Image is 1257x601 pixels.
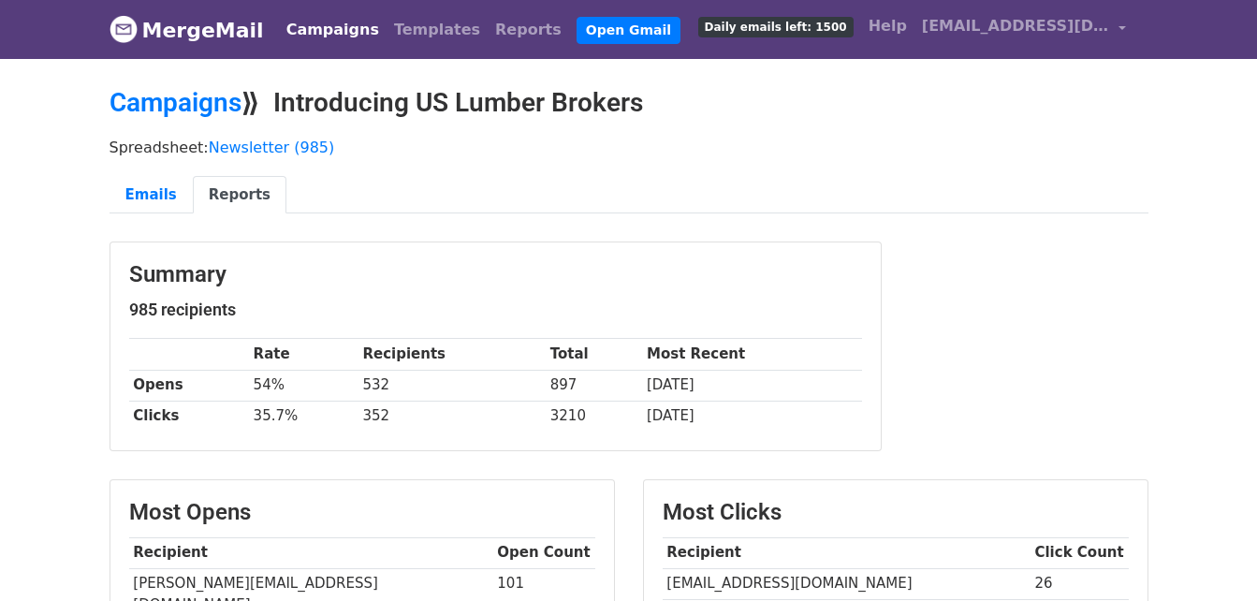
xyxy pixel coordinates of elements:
h3: Most Clicks [663,499,1129,526]
th: Rate [249,339,358,370]
a: Reports [193,176,286,214]
a: Emails [110,176,193,214]
td: [DATE] [642,401,861,432]
th: Recipient [663,537,1030,568]
td: 897 [546,370,642,401]
td: 54% [249,370,358,401]
th: Recipients [358,339,546,370]
td: [EMAIL_ADDRESS][DOMAIN_NAME] [663,568,1030,599]
span: Daily emails left: 1500 [698,17,854,37]
td: [DATE] [642,370,861,401]
a: Reports [488,11,569,49]
td: 3210 [546,401,642,432]
th: Most Recent [642,339,861,370]
h5: 985 recipients [129,300,862,320]
h2: ⟫ Introducing US Lumber Brokers [110,87,1148,119]
h3: Most Opens [129,499,595,526]
a: Open Gmail [577,17,680,44]
td: 26 [1030,568,1129,599]
a: [EMAIL_ADDRESS][DOMAIN_NAME] [914,7,1133,51]
a: Daily emails left: 1500 [691,7,861,45]
a: Templates [387,11,488,49]
img: MergeMail logo [110,15,138,43]
p: Spreadsheet: [110,138,1148,157]
th: Open Count [493,537,595,568]
td: 532 [358,370,546,401]
a: MergeMail [110,10,264,50]
td: 352 [358,401,546,432]
th: Click Count [1030,537,1129,568]
th: Opens [129,370,249,401]
th: Recipient [129,537,493,568]
th: Total [546,339,642,370]
td: 35.7% [249,401,358,432]
a: Newsletter (985) [209,139,335,156]
a: Campaigns [110,87,241,118]
th: Clicks [129,401,249,432]
a: Help [861,7,914,45]
h3: Summary [129,261,862,288]
span: [EMAIL_ADDRESS][DOMAIN_NAME] [922,15,1109,37]
a: Campaigns [279,11,387,49]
